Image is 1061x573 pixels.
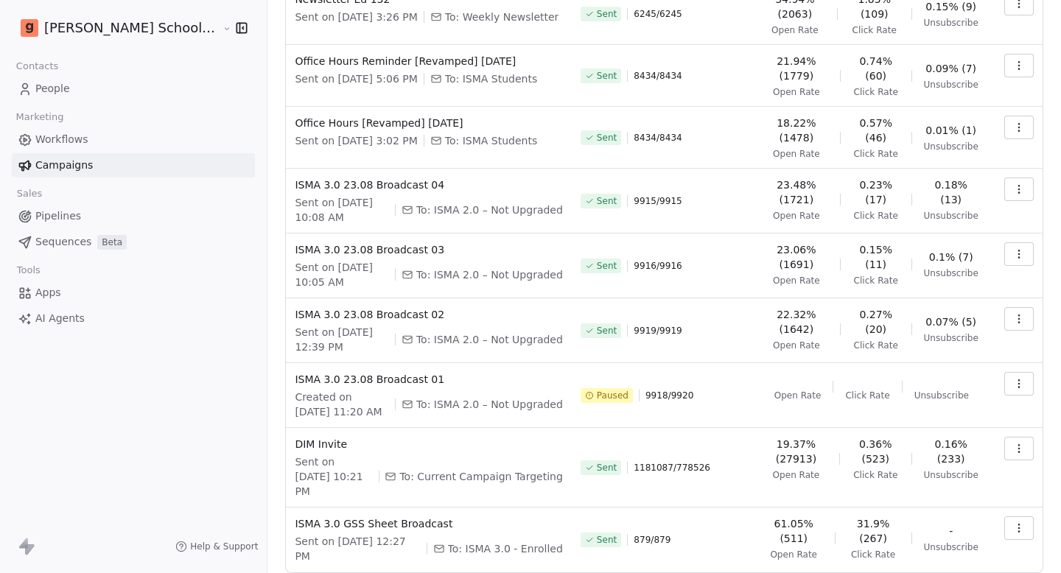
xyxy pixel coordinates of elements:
span: ISMA 3.0 23.08 Broadcast 03 [295,242,562,257]
span: To: Current Campaign Targeting [399,469,562,484]
span: Sent [597,70,617,82]
span: Open Rate [773,275,820,286]
span: Marketing [10,106,70,128]
span: DIM Invite [295,437,562,451]
span: Sent [597,195,617,207]
span: Apps [35,285,61,300]
span: Unsubscribe [924,141,978,152]
span: Office Hours [Revamped] [DATE] [295,116,562,130]
span: Open Rate [774,390,822,401]
span: 0.23% (17) [852,177,900,207]
span: 0.18% (13) [924,177,978,207]
span: ISMA 3.0 GSS Sheet Broadcast [295,516,562,531]
span: To: ISMA 2.0 – Not Upgraded [416,203,563,217]
span: 0.07% (5) [925,314,976,329]
span: Open Rate [771,24,819,36]
span: 0.1% (7) [929,250,973,264]
span: 31.9% (267) [847,516,899,546]
span: Click Rate [845,390,889,401]
span: 6245 / 6245 [634,8,682,20]
span: Click Rate [854,86,898,98]
span: To: ISMA 3.0 - Enrolled [448,541,563,556]
a: SequencesBeta [12,230,255,254]
span: 0.36% (523) [852,437,900,466]
span: Sent [597,325,617,337]
span: Click Rate [852,24,897,36]
span: Click Rate [854,275,898,286]
span: Office Hours Reminder [Revamped] [DATE] [295,54,562,68]
span: Paused [597,390,628,401]
span: Beta [97,235,127,250]
span: Sent on [DATE] 3:02 PM [295,133,417,148]
a: Help & Support [175,541,258,552]
span: Sent on [DATE] 12:27 PM [295,534,420,563]
span: Sent on [DATE] 5:06 PM [295,71,417,86]
span: ISMA 3.0 23.08 Broadcast 01 [295,372,562,387]
span: Open Rate [773,469,820,481]
span: 0.74% (60) [852,54,900,83]
button: [PERSON_NAME] School of Finance LLP [18,15,212,41]
span: 8434 / 8434 [634,70,682,82]
span: 22.32% (1642) [765,307,828,337]
span: 9915 / 9915 [634,195,682,207]
span: Unsubscribe [924,267,978,279]
span: ISMA 3.0 23.08 Broadcast 02 [295,307,562,322]
span: Open Rate [770,549,817,560]
a: AI Agents [12,306,255,331]
span: Unsubscribe [914,390,969,401]
span: 1181087 / 778526 [634,462,710,474]
span: 23.48% (1721) [765,177,828,207]
span: Click Rate [853,469,897,481]
span: Sent [597,132,617,144]
span: Click Rate [854,340,898,351]
span: 9916 / 9916 [634,260,682,272]
span: Open Rate [773,340,820,351]
span: 0.16% (233) [924,437,978,466]
span: Unsubscribe [924,79,978,91]
span: Unsubscribe [924,210,978,222]
span: Click Rate [851,549,895,560]
span: Open Rate [773,210,820,222]
span: To: ISMA 2.0 – Not Upgraded [416,267,563,282]
span: 23.06% (1691) [765,242,828,272]
span: 21.94% (1779) [765,54,828,83]
span: Sales [10,183,49,205]
span: 0.09% (7) [925,61,976,76]
span: 18.22% (1478) [765,116,828,145]
span: Sent [597,260,617,272]
span: People [35,81,70,96]
span: Created on [DATE] 11:20 AM [295,390,389,419]
span: 61.05% (511) [765,516,823,546]
span: 879 / 879 [634,534,670,546]
span: Sequences [35,234,91,250]
span: Pipelines [35,208,81,224]
img: Goela%20School%20Logos%20(4).png [21,19,38,37]
span: Sent [597,534,617,546]
span: To: ISMA Students [445,71,537,86]
span: Tools [10,259,46,281]
span: Sent on [DATE] 10:08 AM [295,195,389,225]
span: - [949,524,953,538]
span: 0.01% (1) [925,123,976,138]
span: Workflows [35,132,88,147]
span: To: ISMA 2.0 – Not Upgraded [416,397,563,412]
span: Open Rate [773,148,820,160]
span: Sent on [DATE] 12:39 PM [295,325,389,354]
span: To: Weekly Newsletter [445,10,559,24]
span: Sent on [DATE] 3:26 PM [295,10,417,24]
span: 9918 / 9920 [645,390,693,401]
span: Unsubscribe [924,541,978,553]
span: Sent [597,8,617,20]
span: 9919 / 9919 [634,325,682,337]
span: 19.37% (27913) [765,437,827,466]
span: Click Rate [854,210,898,222]
span: Unsubscribe [924,469,978,481]
span: Sent [597,462,617,474]
span: Unsubscribe [924,332,978,344]
span: 8434 / 8434 [634,132,682,144]
span: To: ISMA Students [445,133,537,148]
span: 0.27% (20) [852,307,900,337]
span: Contacts [10,55,65,77]
a: Pipelines [12,204,255,228]
span: 0.15% (11) [852,242,900,272]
